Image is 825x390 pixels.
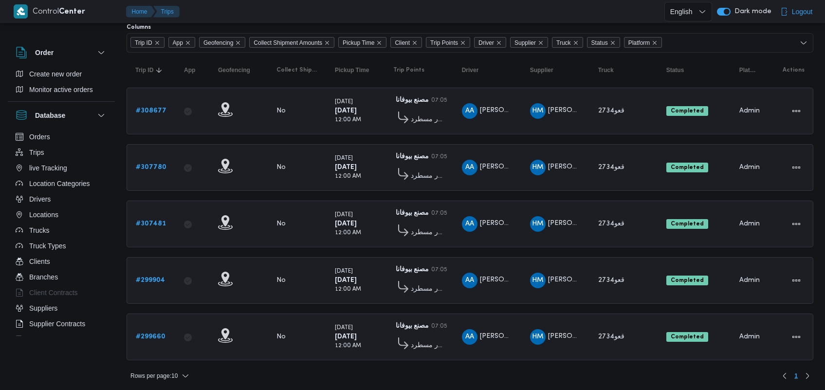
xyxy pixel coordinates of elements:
[776,2,817,21] button: Logout
[411,283,444,295] span: فرونت دور مسطرد
[573,40,579,46] button: Remove Truck from selection in this group
[59,8,85,16] b: Center
[203,37,233,48] span: Geofencing
[16,47,107,58] button: Order
[276,163,286,172] div: No
[662,62,726,78] button: Status
[335,343,361,349] small: 12:00 AM
[127,370,193,382] button: Rows per page:10
[396,266,429,273] b: مصنع بيوفانا
[12,145,111,160] button: Trips
[136,277,165,283] b: # 299904
[136,218,166,230] a: #307481
[396,97,429,103] b: مصنع بيوفانا
[548,164,661,170] span: [PERSON_NAME] [PERSON_NAME]
[788,216,804,232] button: Actions
[666,332,708,342] span: Completed
[480,277,535,283] span: [PERSON_NAME]
[335,164,357,170] b: [DATE]
[29,287,78,298] span: Client Contracts
[29,302,57,314] span: Suppliers
[131,62,170,78] button: Trip IDSorted in descending order
[396,210,429,216] b: مصنع بيوفانا
[335,117,361,123] small: 12:00 AM
[548,220,661,226] span: [PERSON_NAME] [PERSON_NAME]
[411,114,444,126] span: فرونت دور مسطرد
[396,323,429,329] b: مصنع بيوفانا
[127,23,151,31] label: Columns
[802,370,813,382] button: Next page
[29,68,82,80] span: Create new order
[462,216,477,232] div: Ashraf Ahmad Abadalrahamun Ghniam Radhwan
[510,37,548,48] span: Supplier
[800,39,807,47] button: Open list of options
[624,37,662,48] span: Platform
[12,191,111,207] button: Drivers
[155,66,163,74] svg: Sorted in descending order
[480,333,535,339] span: [PERSON_NAME]
[29,147,44,158] span: Trips
[276,66,317,74] span: Collect Shipment Amounts
[431,267,458,273] small: 07:05 PM
[514,37,536,48] span: Supplier
[666,106,708,116] span: Completed
[783,66,805,74] span: Actions
[168,37,195,48] span: App
[335,99,353,105] small: [DATE]
[335,156,353,161] small: [DATE]
[594,62,653,78] button: Truck
[12,300,111,316] button: Suppliers
[12,176,111,191] button: Location Categories
[12,316,111,332] button: Supplier Contracts
[136,221,166,227] b: # 307481
[396,153,429,160] b: مصنع بيوفانا
[548,333,661,339] span: [PERSON_NAME] [PERSON_NAME]
[335,277,357,283] b: [DATE]
[29,131,50,143] span: Orders
[628,37,650,48] span: Platform
[14,4,28,19] img: X8yXhbKr1z7QwAAAABJRU5ErkJggg==
[460,40,466,46] button: Remove Trip Points from selection in this group
[739,164,760,170] span: Admin
[254,37,322,48] span: Collect Shipment Amounts
[214,62,263,78] button: Geofencing
[173,37,183,48] span: App
[480,164,535,170] span: [PERSON_NAME]
[12,285,111,300] button: Client Contracts
[335,325,353,331] small: [DATE]
[552,37,583,48] span: Truck
[395,37,410,48] span: Client
[12,82,111,97] button: Monitor active orders
[249,37,334,48] span: Collect Shipment Amounts
[548,107,661,113] span: [PERSON_NAME] [PERSON_NAME]
[474,37,506,48] span: Driver
[29,256,50,267] span: Clients
[135,37,152,48] span: Trip ID
[530,216,546,232] div: Hana Mjada Rais Ahmad
[788,273,804,288] button: Actions
[235,40,241,46] button: Remove Geofencing from selection in this group
[462,329,477,345] div: Ashraf Ahmad Abadalrahamun Ghniam Radhwan
[598,66,614,74] span: Truck
[431,98,458,103] small: 07:05 PM
[480,107,535,113] span: [PERSON_NAME]
[598,108,624,114] span: قعو2734
[462,273,477,288] div: Ashraf Ahmad Abadalrahamun Ghniam Radhwan
[12,223,111,238] button: Trucks
[276,333,286,341] div: No
[462,66,479,74] span: Driver
[12,160,111,176] button: live Tracking
[431,211,458,216] small: 07:05 PM
[29,271,58,283] span: Branches
[538,40,544,46] button: Remove Supplier from selection in this group
[430,37,458,48] span: Trip Points
[29,209,58,221] span: Locations
[465,273,474,288] span: AA
[8,66,115,101] div: Order
[335,230,361,236] small: 12:00 AM
[390,37,422,48] span: Client
[130,37,165,48] span: Trip ID
[666,276,708,285] span: Completed
[184,66,195,74] span: App
[671,108,704,114] b: Completed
